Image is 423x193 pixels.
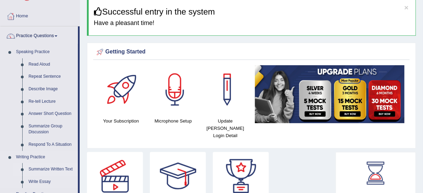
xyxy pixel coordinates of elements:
h3: Successful entry in the system [94,7,410,16]
a: Respond To A Situation [25,139,78,151]
a: Write Essay [25,176,78,188]
h4: Have a pleasant time! [94,20,410,27]
a: Writing Practice [13,151,78,163]
a: Re-tell Lecture [25,95,78,108]
button: × [405,4,409,11]
a: Speaking Practice [13,46,78,58]
h4: Microphone Setup [151,117,196,125]
a: Answer Short Question [25,108,78,120]
a: Practice Questions [0,26,78,44]
div: Getting Started [95,47,408,57]
a: Read Aloud [25,58,78,71]
h4: Update [PERSON_NAME] Login Detail [203,117,248,139]
a: Summarize Group Discussion [25,120,78,139]
a: Repeat Sentence [25,70,78,83]
a: Summarize Written Text [25,163,78,176]
a: Describe Image [25,83,78,95]
h4: Your Subscription [98,117,144,125]
img: small5.jpg [255,65,405,123]
a: Home [0,7,80,24]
